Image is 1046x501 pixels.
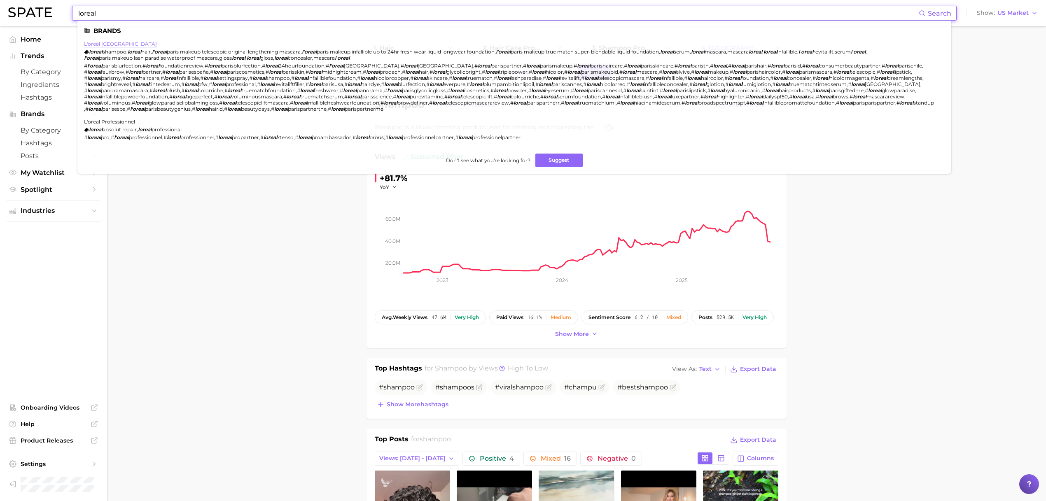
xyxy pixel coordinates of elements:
[401,63,404,69] span: #
[835,49,851,55] span: serum
[430,69,433,75] span: #
[646,75,649,81] span: #
[588,315,630,320] span: sentiment score
[404,63,418,69] em: loreal
[770,75,773,81] span: #
[167,49,301,55] span: paris makeup telescopic original lengthening mascara
[433,69,446,75] em: loreal
[322,69,362,75] span: midnightcream
[103,49,126,55] span: shampoo
[708,69,728,75] span: makeup
[894,69,911,75] span: lipstick
[784,63,801,69] span: parisid
[7,418,100,430] a: Help
[126,75,139,81] em: loreal
[7,50,100,62] button: Trends
[375,399,451,410] button: Show morehashtags
[663,75,683,81] span: infallible
[687,75,701,81] em: loreal
[496,315,523,320] span: paid views
[77,6,919,20] input: Search here for a brand, industry, or ingredient
[252,75,266,81] em: loreal
[733,452,778,466] button: Columns
[584,75,598,81] em: loreal
[84,55,99,61] em: l'oreal
[7,149,100,162] a: Posts
[482,69,485,75] span: #
[699,367,712,371] span: Text
[666,315,681,320] div: Mixed
[698,315,712,320] span: posts
[382,315,427,320] span: weekly views
[745,63,766,69] span: parishair
[713,63,727,69] em: loreal
[546,69,563,75] span: hicolor
[523,63,526,69] span: #
[129,69,142,75] em: loreal
[928,9,951,17] span: Search
[141,49,151,55] span: hair
[159,63,203,69] span: foundationreview
[528,315,542,320] span: 16.1%
[21,404,86,411] span: Onboarding Videos
[837,69,850,75] em: loreal
[480,455,514,462] span: Positive
[84,27,945,34] li: Brands
[728,75,741,81] em: loreal
[142,63,146,69] span: #
[279,63,325,69] span: 24hourfoundation
[581,310,688,324] button: sentiment score6.2 / 10Mixed
[139,75,159,81] span: haircare
[274,55,288,61] em: loreal
[427,75,448,81] span: skincare
[553,329,600,340] button: Show more
[7,474,100,494] a: Log out. Currently logged in as Brennan McVicar with e-mail brennan@spate.nyc.
[21,93,86,101] span: Hashtags
[21,420,86,428] span: Help
[7,124,100,137] a: by Category
[348,81,361,87] em: loreal
[560,75,580,81] span: revitalift
[21,126,86,134] span: by Category
[294,75,308,81] em: loreal
[402,69,405,75] span: #
[546,75,560,81] em: loreal
[374,75,409,81] span: hicolorcopper
[733,69,747,75] em: loreal
[266,69,269,75] span: #
[177,75,199,81] span: infaillible
[662,69,676,75] em: loreal
[21,207,86,214] span: Industries
[724,75,728,81] span: #
[7,65,100,78] a: by Category
[7,33,100,46] a: Home
[432,315,446,320] span: 47.6m
[7,166,100,179] a: My Watchlist
[21,68,86,76] span: by Category
[7,205,100,217] button: Industries
[749,49,762,55] em: loreal
[366,69,380,75] em: loreal
[496,49,511,55] em: l'oreal
[850,69,876,75] span: telescopic
[997,11,1029,15] span: US Market
[672,367,697,371] span: View As
[149,81,180,87] span: tintedserum
[851,49,866,55] em: l oreal
[899,63,922,69] span: parischile
[205,63,208,69] span: #
[132,81,135,87] span: #
[619,69,623,75] span: #
[357,75,360,81] span: #
[659,69,662,75] span: #
[410,75,413,81] span: #
[164,75,177,81] em: loreal
[880,69,894,75] em: loreal
[551,315,571,320] div: Medium
[21,110,86,118] span: Brands
[101,81,131,87] span: brightreveal
[678,63,691,69] em: loreal
[509,454,514,462] span: 4
[532,69,546,75] em: loreal
[535,154,583,167] button: Suggest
